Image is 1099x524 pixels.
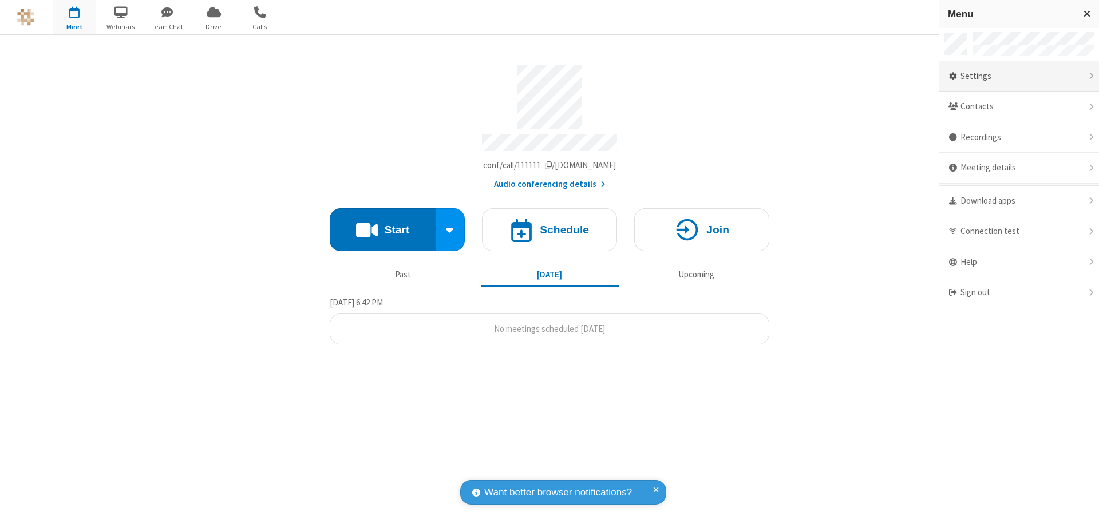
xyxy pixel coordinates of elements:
[53,22,96,32] span: Meet
[192,22,235,32] span: Drive
[482,208,617,251] button: Schedule
[146,22,189,32] span: Team Chat
[483,160,616,170] span: Copy my meeting room link
[436,208,465,251] div: Start conference options
[939,247,1099,278] div: Help
[330,296,769,345] section: Today's Meetings
[483,159,616,172] button: Copy my meeting room linkCopy my meeting room link
[17,9,34,26] img: QA Selenium DO NOT DELETE OR CHANGE
[948,9,1073,19] h3: Menu
[939,61,1099,92] div: Settings
[484,485,632,500] span: Want better browser notifications?
[330,57,769,191] section: Account details
[330,297,383,308] span: [DATE] 6:42 PM
[384,224,409,235] h4: Start
[481,264,619,285] button: [DATE]
[634,208,769,251] button: Join
[239,22,282,32] span: Calls
[706,224,729,235] h4: Join
[100,22,143,32] span: Webinars
[1070,494,1090,516] iframe: Chat
[939,277,1099,308] div: Sign out
[494,178,606,191] button: Audio conferencing details
[330,208,436,251] button: Start
[939,122,1099,153] div: Recordings
[939,153,1099,184] div: Meeting details
[334,264,472,285] button: Past
[540,224,589,235] h4: Schedule
[939,216,1099,247] div: Connection test
[494,323,605,334] span: No meetings scheduled [DATE]
[939,186,1099,217] div: Download apps
[627,264,765,285] button: Upcoming
[939,92,1099,122] div: Contacts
